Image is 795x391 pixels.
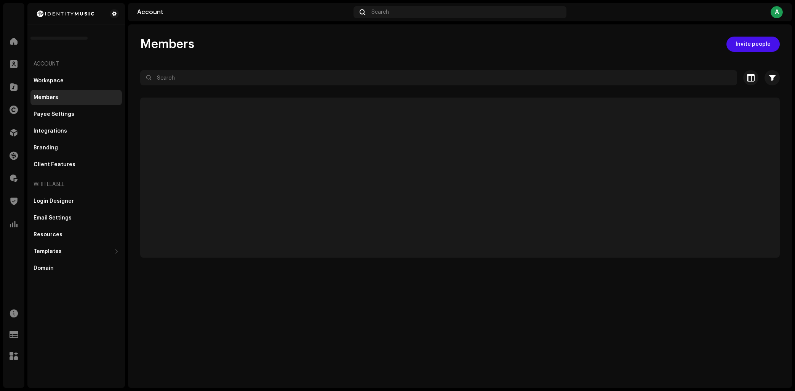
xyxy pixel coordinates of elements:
re-m-nav-dropdown: Templates [30,244,122,259]
re-m-nav-item: Resources [30,227,122,242]
input: Search [140,70,737,85]
div: Account [137,9,350,15]
re-m-nav-item: Members [30,90,122,105]
div: Client Features [34,162,75,168]
re-m-nav-item: Integrations [30,123,122,139]
div: Resources [34,232,62,238]
div: Branding [34,145,58,151]
re-m-nav-item: Email Settings [30,210,122,226]
re-m-nav-item: Branding [30,140,122,155]
div: Workspace [34,78,64,84]
div: Email Settings [34,215,72,221]
img: 2d8271db-5505-4223-b535-acbbe3973654 [34,9,98,18]
div: Login Designer [34,198,74,204]
re-m-nav-item: Payee Settings [30,107,122,122]
re-a-nav-header: Account [30,55,122,73]
div: Payee Settings [34,111,74,117]
re-m-nav-item: Workspace [30,73,122,88]
span: Members [140,37,194,52]
re-m-nav-item: Client Features [30,157,122,172]
div: Templates [34,248,62,255]
re-m-nav-item: Login Designer [30,194,122,209]
span: Search [371,9,389,15]
div: Members [34,95,58,101]
div: A [771,6,783,18]
re-m-nav-item: Domain [30,261,122,276]
re-a-nav-header: Whitelabel [30,175,122,194]
div: Domain [34,265,54,271]
div: Integrations [34,128,67,134]
span: Invite people [736,37,771,52]
button: Invite people [726,37,780,52]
